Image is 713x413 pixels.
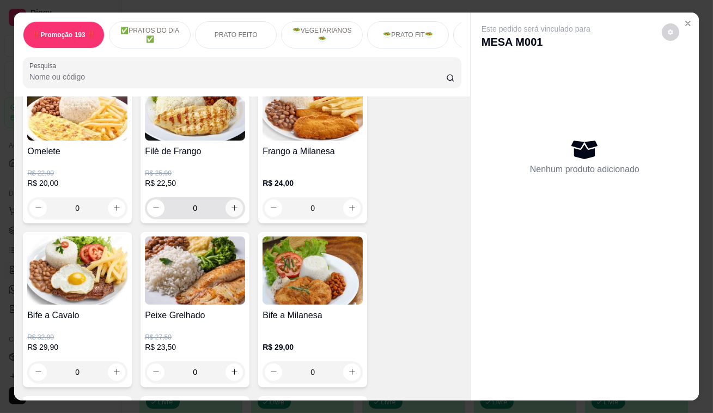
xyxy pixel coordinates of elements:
[662,23,679,41] button: decrease-product-quantity
[145,333,245,342] p: R$ 27,50
[383,31,433,39] p: 🥗PRATO FIT🥗
[145,145,245,158] h4: Filè de Frango
[145,236,245,305] img: product-image
[265,363,282,381] button: decrease-product-quantity
[27,342,127,353] p: R$ 29,90
[145,309,245,322] h4: Peixe Grelhado
[263,342,363,353] p: R$ 29,00
[29,71,446,82] input: Pesquisa
[118,26,181,44] p: ✅PRATOS DO DIA ✅
[108,199,125,217] button: increase-product-quantity
[263,309,363,322] h4: Bife a Milanesa
[27,72,127,141] img: product-image
[343,199,361,217] button: increase-product-quantity
[147,363,164,381] button: decrease-product-quantity
[147,199,164,217] button: decrease-product-quantity
[226,199,243,217] button: increase-product-quantity
[29,61,60,70] label: Pesquisa
[27,169,127,178] p: R$ 22,90
[265,199,282,217] button: decrease-product-quantity
[263,145,363,158] h4: Frango a Milanesa
[679,15,697,32] button: Close
[33,31,95,39] p: ‼️Promoção 193 ‼️
[215,31,258,39] p: PRATO FEITO
[145,169,245,178] p: R$ 25,90
[108,363,125,381] button: increase-product-quantity
[29,199,47,217] button: decrease-product-quantity
[263,236,363,305] img: product-image
[530,163,639,176] p: Nenhum produto adicionado
[290,26,354,44] p: 🥗VEGETARIANOS🥗
[263,178,363,189] p: R$ 24,00
[145,178,245,189] p: R$ 22,50
[27,333,127,342] p: R$ 32,90
[27,236,127,305] img: product-image
[27,145,127,158] h4: Omelete
[482,23,590,34] p: Este pedido será vinculado para
[27,309,127,322] h4: Bife a Cavalo
[263,72,363,141] img: product-image
[29,363,47,381] button: decrease-product-quantity
[482,34,590,50] p: MESA M001
[145,342,245,353] p: R$ 23,50
[145,72,245,141] img: product-image
[27,178,127,189] p: R$ 20,00
[343,363,361,381] button: increase-product-quantity
[226,363,243,381] button: increase-product-quantity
